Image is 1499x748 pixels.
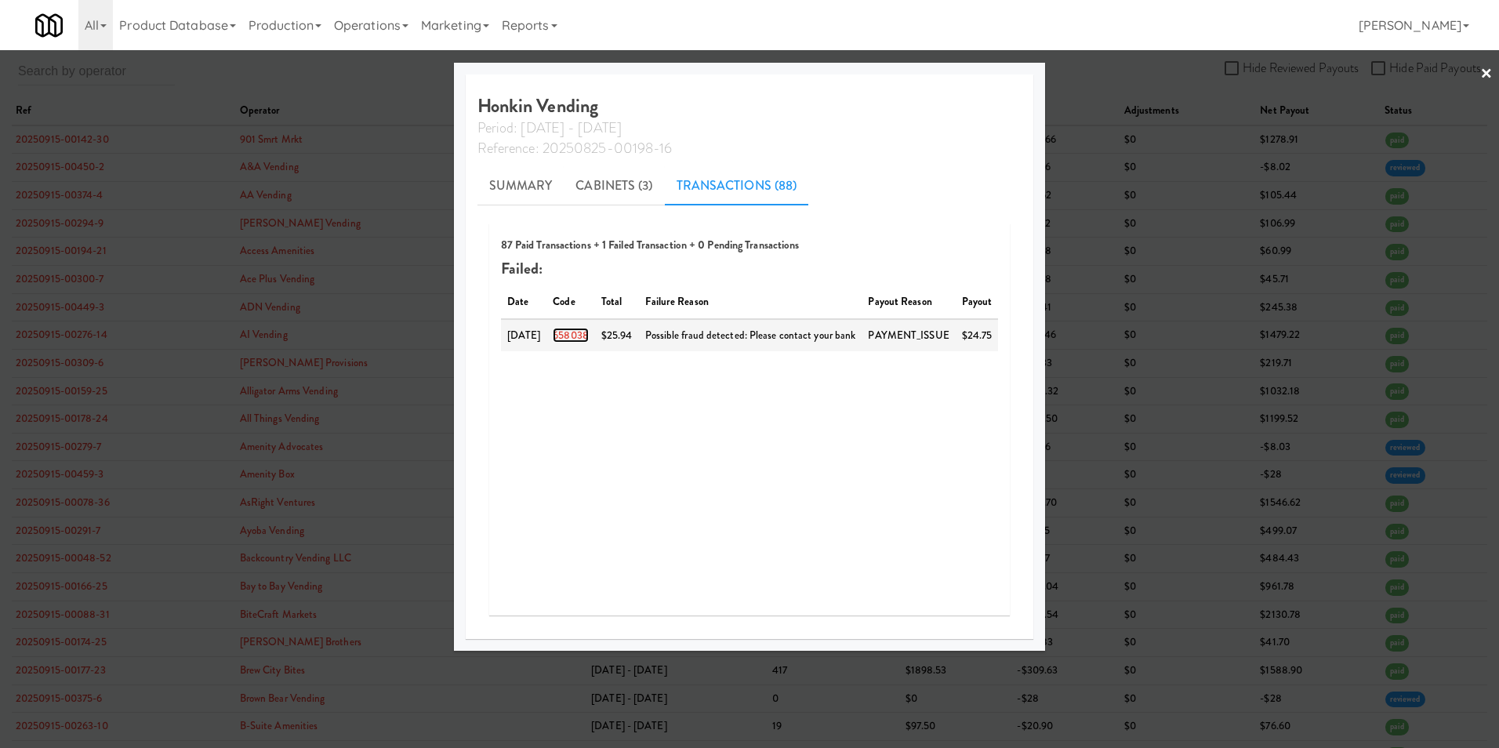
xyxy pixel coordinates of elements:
[546,286,595,319] th: Code
[1480,50,1493,99] a: ×
[862,286,955,319] th: Payout Reason
[564,166,664,205] a: Cabinets (3)
[553,328,589,343] a: 658038
[477,138,673,158] span: Reference: 20250825-00198-16
[956,286,999,319] th: Payout
[477,166,564,205] a: Summary
[595,286,639,319] th: Total
[477,118,622,138] span: Period: [DATE] - [DATE]
[639,319,862,352] td: Possible fraud detected: Please contact your bank
[501,319,547,352] td: [DATE]
[501,239,999,251] h6: 87 Paid Transactions + 1 Failed Transaction + 0 Pending Transactions
[501,260,999,278] h5: Failed:
[639,286,862,319] th: Failure Reason
[956,319,999,352] td: $24.75
[477,96,1022,158] h4: Honkin Vending
[862,319,955,352] td: PAYMENT_ISSUE
[501,286,547,319] th: Date
[595,319,639,352] td: $25.94
[35,12,63,39] img: Micromart
[665,166,809,205] a: Transactions (88)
